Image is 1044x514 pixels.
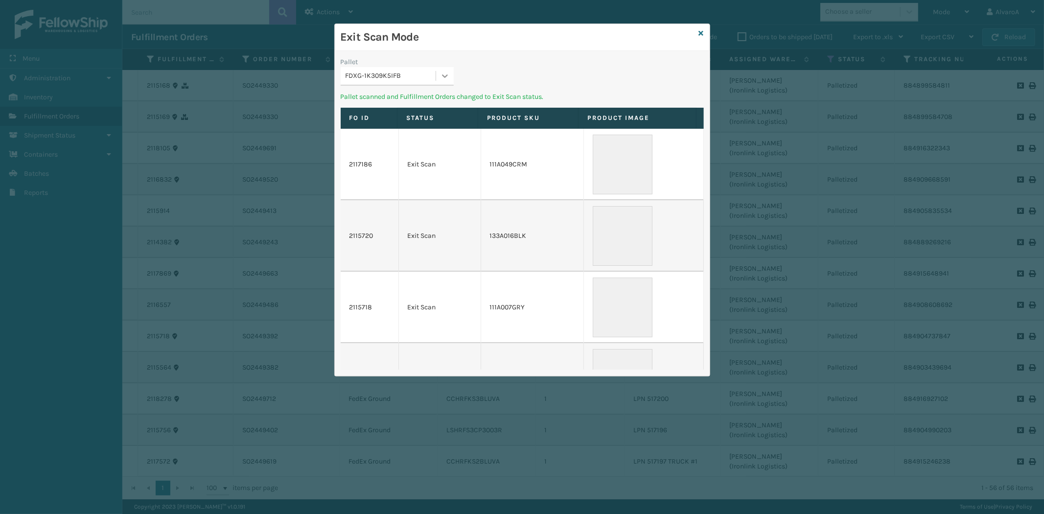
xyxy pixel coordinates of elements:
a: 2115720 [349,231,373,241]
p: Pallet scanned and Fulfillment Orders changed to Exit Scan status. [341,92,704,102]
a: 2115718 [349,303,372,312]
a: 2117186 [349,160,372,169]
td: 111A049CRM [481,129,584,200]
td: Exit Scan [399,272,481,343]
label: Pallet [341,57,358,67]
td: 111A049CRM [481,343,584,415]
label: Product SKU [487,114,570,122]
td: Exit Scan [399,129,481,200]
label: Status [406,114,469,122]
img: 51104088640_40f294f443_o-scaled-700x700.jpg [593,349,652,409]
img: 51104088640_40f294f443_o-scaled-700x700.jpg [593,206,652,266]
img: 51104088640_40f294f443_o-scaled-700x700.jpg [593,135,652,194]
td: 133A016BLK [481,200,584,272]
label: Product Image [587,114,687,122]
div: FDXG-1K309K5IFB [346,71,437,81]
h3: Exit Scan Mode [341,30,695,45]
td: Exit Scan [399,200,481,272]
label: FO ID [349,114,389,122]
td: Exit Scan [399,343,481,415]
td: 111A007GRY [481,272,584,343]
img: 51104088640_40f294f443_o-scaled-700x700.jpg [593,278,652,337]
